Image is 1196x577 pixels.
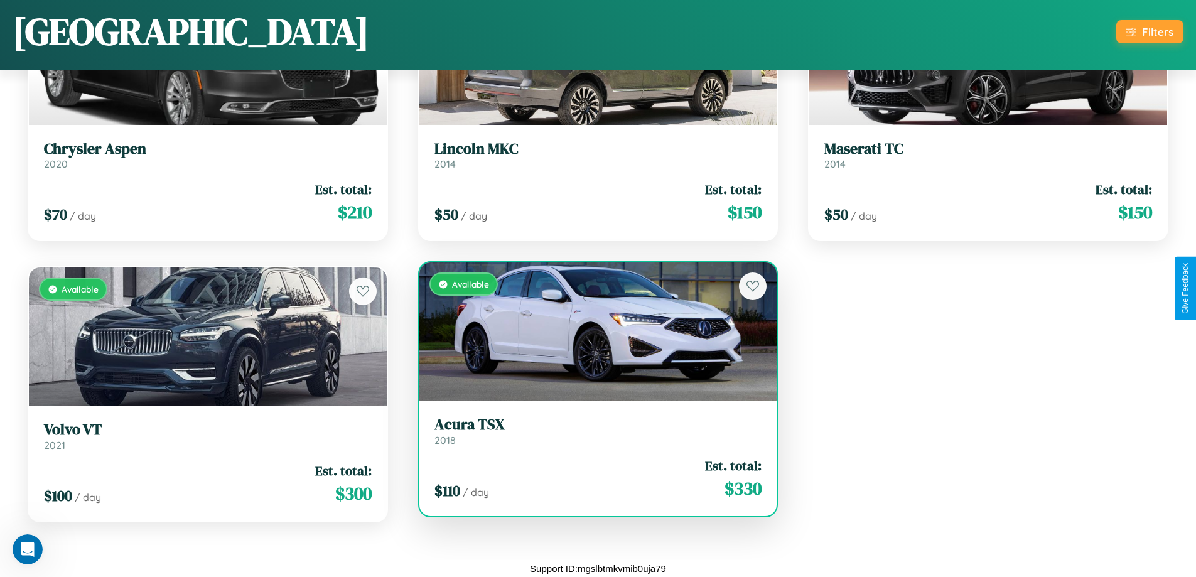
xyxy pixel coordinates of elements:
[705,456,762,475] span: Est. total:
[44,140,372,158] h3: Chrysler Aspen
[44,204,67,225] span: $ 70
[851,210,877,222] span: / day
[461,210,487,222] span: / day
[338,200,372,225] span: $ 210
[75,491,101,504] span: / day
[434,204,458,225] span: $ 50
[434,140,762,171] a: Lincoln MKC2014
[824,140,1152,158] h3: Maserati TC
[434,434,456,446] span: 2018
[70,210,96,222] span: / day
[13,534,43,564] iframe: Intercom live chat
[315,461,372,480] span: Est. total:
[44,421,372,439] h3: Volvo VT
[824,158,846,170] span: 2014
[463,486,489,499] span: / day
[44,421,372,451] a: Volvo VT2021
[824,204,848,225] span: $ 50
[705,180,762,198] span: Est. total:
[62,284,99,294] span: Available
[44,158,68,170] span: 2020
[44,439,65,451] span: 2021
[335,481,372,506] span: $ 300
[434,416,762,446] a: Acura TSX2018
[434,480,460,501] span: $ 110
[1118,200,1152,225] span: $ 150
[434,416,762,434] h3: Acura TSX
[434,158,456,170] span: 2014
[315,180,372,198] span: Est. total:
[44,140,372,171] a: Chrysler Aspen2020
[824,140,1152,171] a: Maserati TC2014
[725,476,762,501] span: $ 330
[1096,180,1152,198] span: Est. total:
[44,485,72,506] span: $ 100
[434,140,762,158] h3: Lincoln MKC
[1181,263,1190,314] div: Give Feedback
[13,6,369,57] h1: [GEOGRAPHIC_DATA]
[1116,20,1183,43] button: Filters
[728,200,762,225] span: $ 150
[452,279,489,289] span: Available
[530,560,666,577] p: Support ID: mgslbtmkvmib0uja79
[1142,25,1173,38] div: Filters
